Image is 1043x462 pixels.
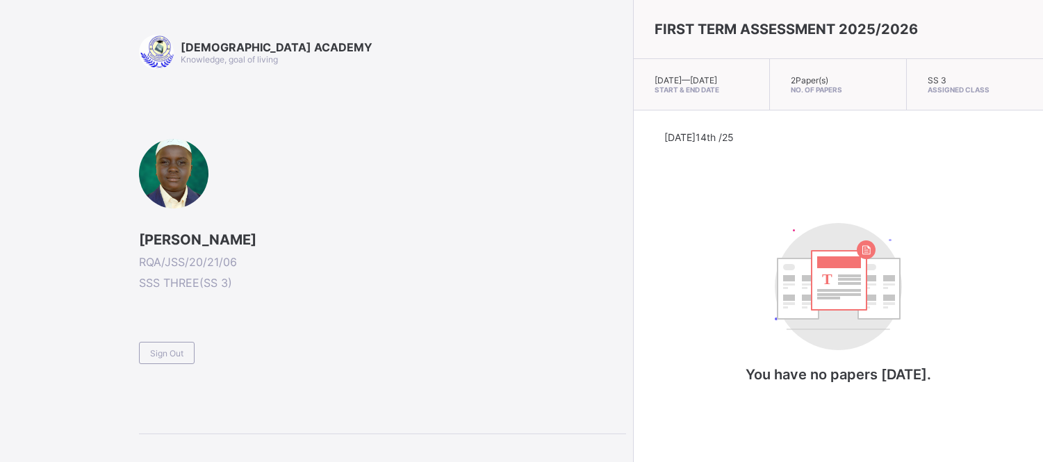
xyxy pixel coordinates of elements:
span: [PERSON_NAME] [139,231,626,248]
span: FIRST TERM ASSESSMENT 2025/2026 [655,21,918,38]
span: SSS THREE ( SS 3 ) [139,276,626,290]
span: 2 Paper(s) [791,75,828,85]
span: [DATE] 14th /25 [664,131,734,143]
span: Sign Out [150,348,183,358]
span: [DATE] — [DATE] [655,75,717,85]
span: Knowledge, goal of living [181,54,278,65]
span: Assigned Class [928,85,1022,94]
span: RQA/JSS/20/21/06 [139,255,626,269]
div: You have no papers today. [699,209,977,411]
tspan: T [822,270,832,288]
p: You have no papers [DATE]. [699,366,977,383]
span: Start & End Date [655,85,748,94]
span: No. of Papers [791,85,885,94]
span: [DEMOGRAPHIC_DATA] ACADEMY [181,40,372,54]
span: SS 3 [928,75,946,85]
